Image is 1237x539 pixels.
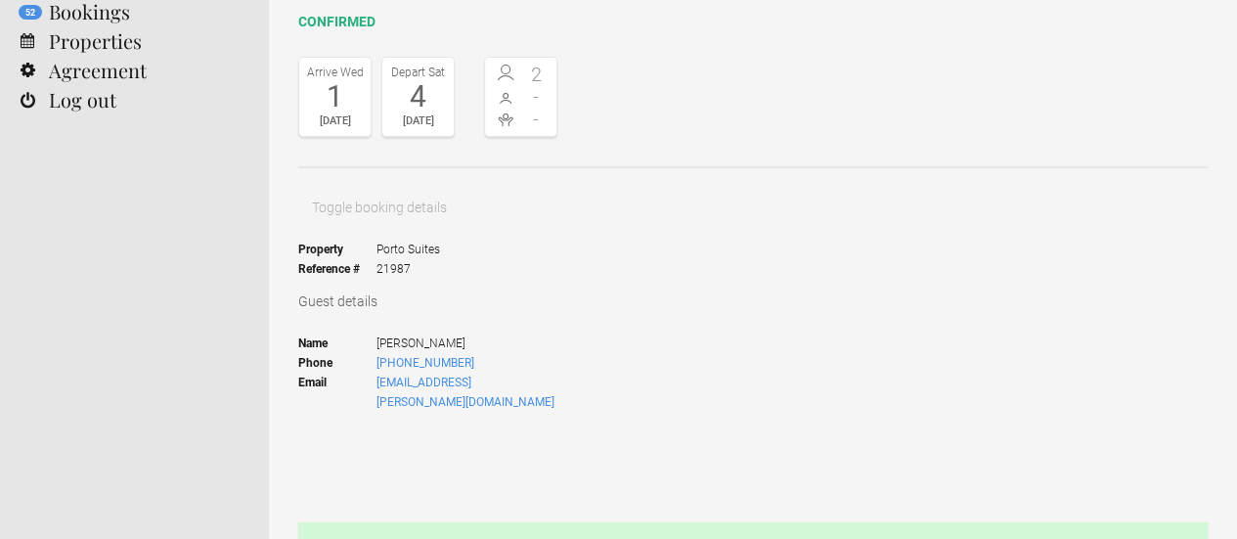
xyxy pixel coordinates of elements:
[304,82,366,112] div: 1
[298,373,376,412] strong: Email
[521,87,552,107] span: -
[376,356,474,370] a: [PHONE_NUMBER]
[298,259,376,279] strong: Reference #
[376,376,554,409] a: [EMAIL_ADDRESS][PERSON_NAME][DOMAIN_NAME]
[376,240,440,259] span: Porto Suites
[19,5,42,20] flynt-notification-badge: 52
[387,82,449,112] div: 4
[298,334,376,353] strong: Name
[298,188,461,227] button: Toggle booking details
[298,292,1208,311] h3: Guest details
[298,240,376,259] strong: Property
[521,65,552,84] span: 2
[304,112,366,131] div: [DATE]
[376,259,440,279] span: 21987
[376,334,557,353] span: [PERSON_NAME]
[521,110,552,129] span: -
[387,63,449,82] div: Depart Sat
[298,353,376,373] strong: Phone
[304,63,366,82] div: Arrive Wed
[298,12,1208,32] h2: confirmed
[387,112,449,131] div: [DATE]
